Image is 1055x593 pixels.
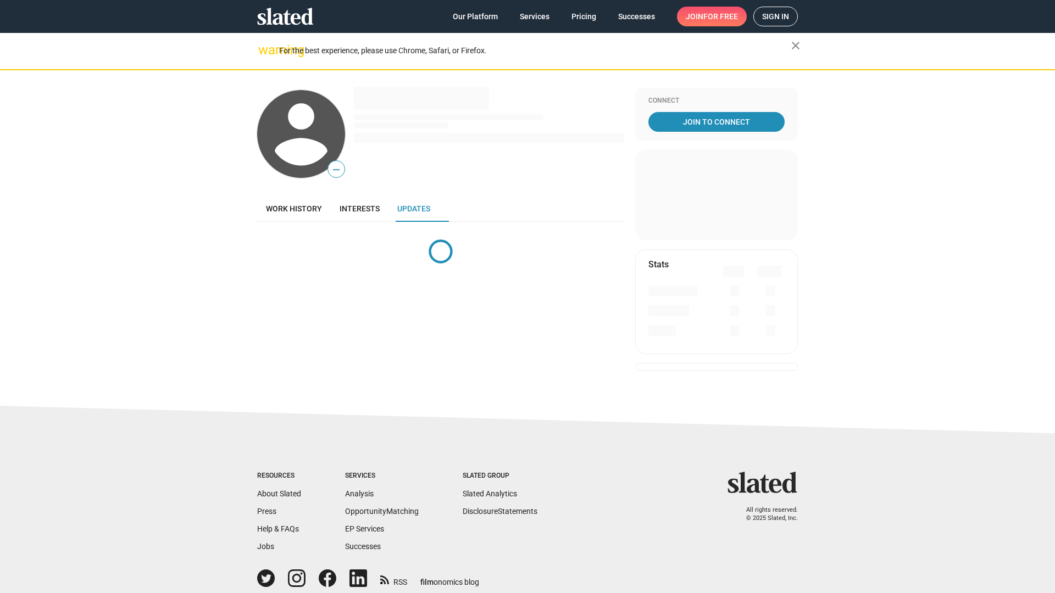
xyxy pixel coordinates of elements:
a: About Slated [257,489,301,498]
a: Work history [257,195,331,222]
a: EP Services [345,524,384,533]
div: For the best experience, please use Chrome, Safari, or Firefox. [279,43,791,58]
a: Successes [609,7,664,26]
span: — [328,163,345,177]
a: Joinfor free [677,7,747,26]
a: Successes [345,542,381,551]
a: Pricing [563,7,605,26]
a: Updates [388,195,439,222]
a: filmonomics blog [420,568,479,588]
span: Our Platform [453,7,498,26]
a: Slated Analytics [463,489,517,498]
mat-icon: warning [258,43,271,57]
a: RSS [380,570,407,588]
a: Sign in [753,7,798,26]
mat-card-title: Stats [648,259,669,270]
a: Help & FAQs [257,524,299,533]
span: Interests [340,204,380,213]
a: Interests [331,195,388,222]
span: Sign in [762,7,789,26]
a: OpportunityMatching [345,507,419,516]
span: for free [703,7,738,26]
div: Resources [257,472,301,480]
a: Services [511,7,558,26]
span: Updates [397,204,430,213]
a: Jobs [257,542,274,551]
a: Join To Connect [648,112,785,132]
span: Join To Connect [651,112,782,132]
span: Pricing [571,7,596,26]
a: Press [257,507,276,516]
span: Services [520,7,549,26]
div: Services [345,472,419,480]
span: Join [686,7,738,26]
p: All rights reserved. © 2025 Slated, Inc. [735,506,798,522]
span: Successes [618,7,655,26]
span: film [420,578,434,586]
a: Our Platform [444,7,507,26]
mat-icon: close [789,39,802,52]
span: Work history [266,204,322,213]
a: DisclosureStatements [463,507,537,516]
a: Analysis [345,489,374,498]
div: Connect [648,97,785,105]
div: Slated Group [463,472,537,480]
